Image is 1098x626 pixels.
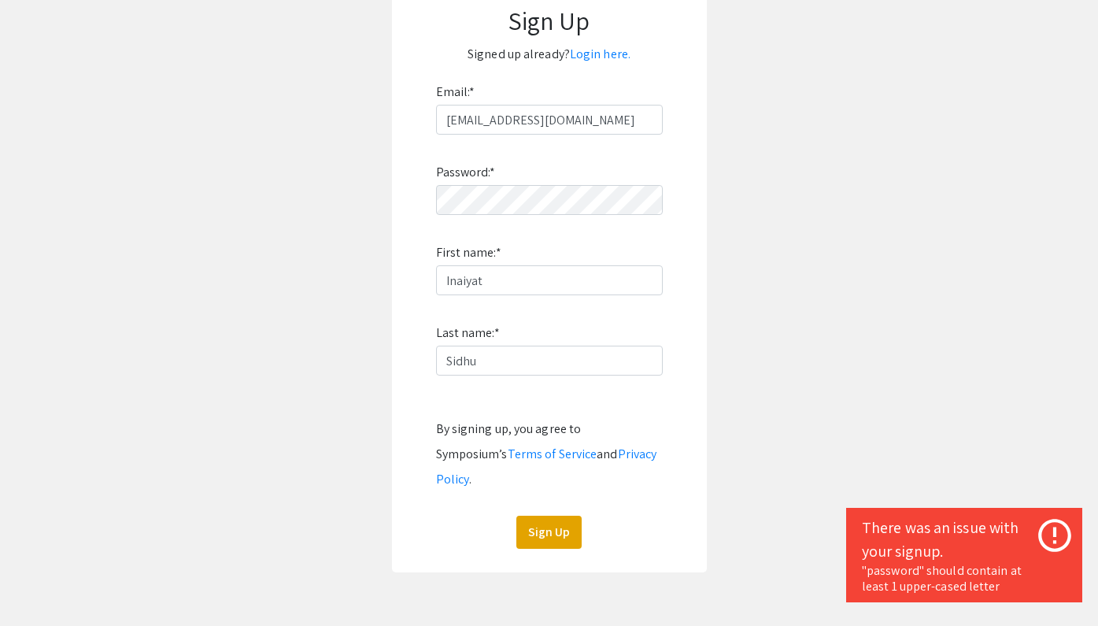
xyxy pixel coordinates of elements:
[408,42,691,67] p: Signed up already?
[436,417,663,492] div: By signing up, you agree to Symposium’s and .
[516,516,582,549] button: Sign Up
[570,46,630,62] a: Login here.
[508,446,597,462] a: Terms of Service
[436,240,501,265] label: First name:
[436,160,496,185] label: Password:
[436,320,500,346] label: Last name:
[862,516,1067,563] div: There was an issue with your signup.
[436,80,475,105] label: Email:
[408,6,691,35] h1: Sign Up
[862,563,1067,595] div: "password" should contain at least 1 upper-cased letter
[12,555,67,614] iframe: Chat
